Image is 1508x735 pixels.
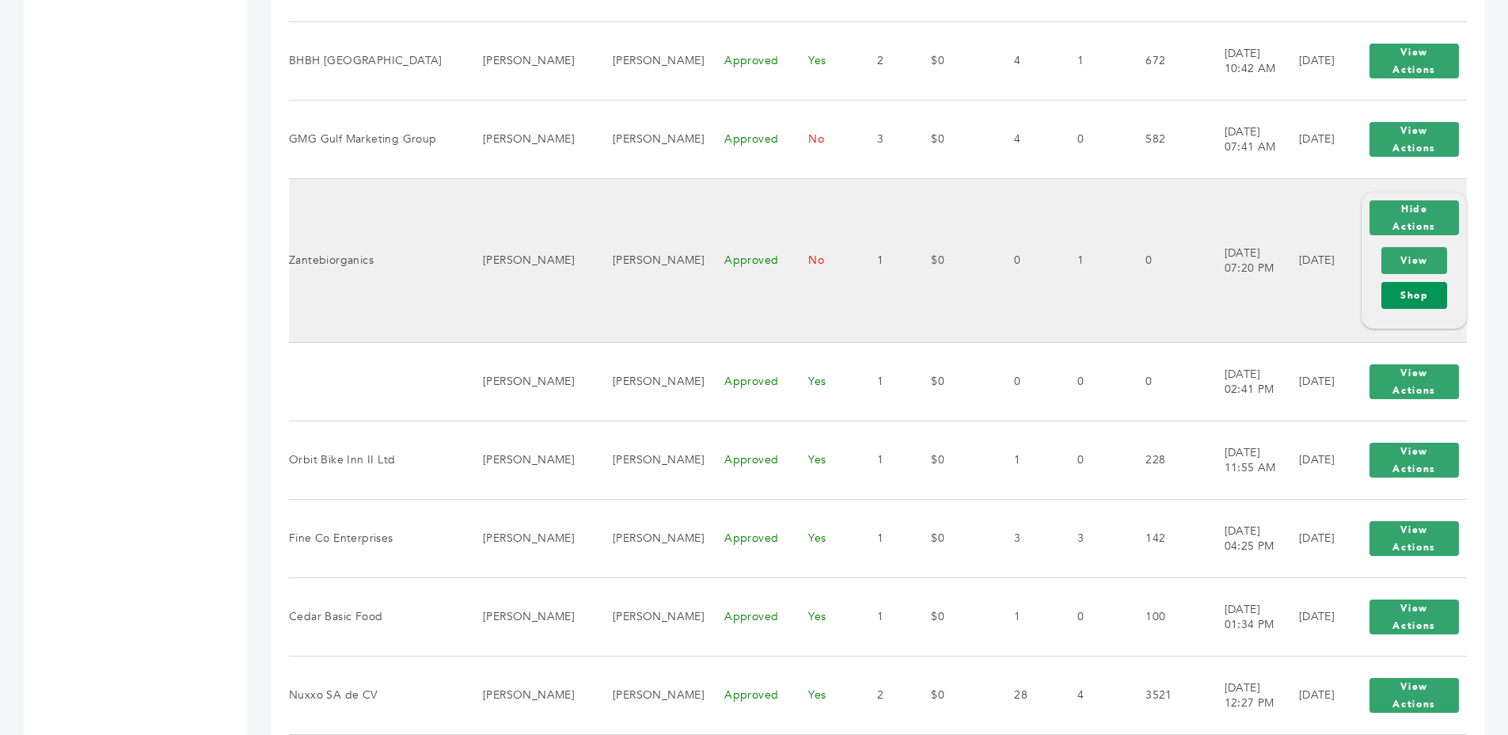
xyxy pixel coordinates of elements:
[289,421,463,500] td: Orbit Bike Inn II Ltd
[911,343,994,421] td: $0
[1369,364,1459,399] button: View Actions
[1058,421,1126,500] td: 0
[463,179,593,343] td: [PERSON_NAME]
[911,101,994,179] td: $0
[994,421,1058,500] td: 1
[911,500,994,578] td: $0
[911,22,994,101] td: $0
[289,179,463,343] td: Zantebiorganics
[857,343,911,421] td: 1
[994,101,1058,179] td: 4
[1058,578,1126,657] td: 0
[463,657,593,735] td: [PERSON_NAME]
[857,421,911,500] td: 1
[994,22,1058,101] td: 4
[1058,22,1126,101] td: 1
[1279,343,1343,421] td: [DATE]
[911,421,994,500] td: $0
[1279,421,1343,500] td: [DATE]
[1205,179,1279,343] td: [DATE] 07:20 PM
[1279,179,1343,343] td: [DATE]
[1279,578,1343,657] td: [DATE]
[1381,282,1447,309] a: Shop
[788,343,857,421] td: Yes
[705,179,788,343] td: Approved
[788,101,857,179] td: No
[1126,500,1204,578] td: 142
[705,578,788,657] td: Approved
[593,500,705,578] td: [PERSON_NAME]
[1381,247,1447,274] a: View
[1369,678,1459,713] button: View Actions
[1205,343,1279,421] td: [DATE] 02:41 PM
[593,22,705,101] td: [PERSON_NAME]
[994,500,1058,578] td: 3
[705,500,788,578] td: Approved
[1058,101,1126,179] td: 0
[857,101,911,179] td: 3
[1126,578,1204,657] td: 100
[857,179,911,343] td: 1
[463,578,593,657] td: [PERSON_NAME]
[994,343,1058,421] td: 0
[788,500,857,578] td: Yes
[857,657,911,735] td: 2
[1205,578,1279,657] td: [DATE] 01:34 PM
[1279,657,1343,735] td: [DATE]
[289,22,463,101] td: BHBH [GEOGRAPHIC_DATA]
[911,657,994,735] td: $0
[994,179,1058,343] td: 0
[593,421,705,500] td: [PERSON_NAME]
[788,22,857,101] td: Yes
[463,343,593,421] td: [PERSON_NAME]
[289,500,463,578] td: Fine Co Enterprises
[289,657,463,735] td: Nuxxo SA de CV
[911,179,994,343] td: $0
[857,578,911,657] td: 1
[1058,179,1126,343] td: 1
[705,22,788,101] td: Approved
[994,657,1058,735] td: 28
[463,101,593,179] td: [PERSON_NAME]
[593,578,705,657] td: [PERSON_NAME]
[593,657,705,735] td: [PERSON_NAME]
[1058,343,1126,421] td: 0
[593,101,705,179] td: [PERSON_NAME]
[1369,44,1459,78] button: View Actions
[1205,101,1279,179] td: [DATE] 07:41 AM
[788,421,857,500] td: Yes
[1369,200,1459,235] button: Hide Actions
[1058,500,1126,578] td: 3
[463,22,593,101] td: [PERSON_NAME]
[788,578,857,657] td: Yes
[1126,22,1204,101] td: 672
[1369,600,1459,634] button: View Actions
[705,421,788,500] td: Approved
[994,578,1058,657] td: 1
[1205,421,1279,500] td: [DATE] 11:55 AM
[289,578,463,657] td: Cedar Basic Food
[1279,500,1343,578] td: [DATE]
[1279,101,1343,179] td: [DATE]
[1205,22,1279,101] td: [DATE] 10:42 AM
[1126,179,1204,343] td: 0
[705,101,788,179] td: Approved
[788,657,857,735] td: Yes
[1369,443,1459,478] button: View Actions
[463,421,593,500] td: [PERSON_NAME]
[289,101,463,179] td: GMG Gulf Marketing Group
[705,657,788,735] td: Approved
[1369,521,1459,556] button: View Actions
[1126,101,1204,179] td: 582
[911,578,994,657] td: $0
[1205,500,1279,578] td: [DATE] 04:25 PM
[593,343,705,421] td: [PERSON_NAME]
[857,500,911,578] td: 1
[1126,343,1204,421] td: 0
[1205,657,1279,735] td: [DATE] 12:27 PM
[463,500,593,578] td: [PERSON_NAME]
[857,22,911,101] td: 2
[1126,421,1204,500] td: 228
[788,179,857,343] td: No
[1369,122,1459,157] button: View Actions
